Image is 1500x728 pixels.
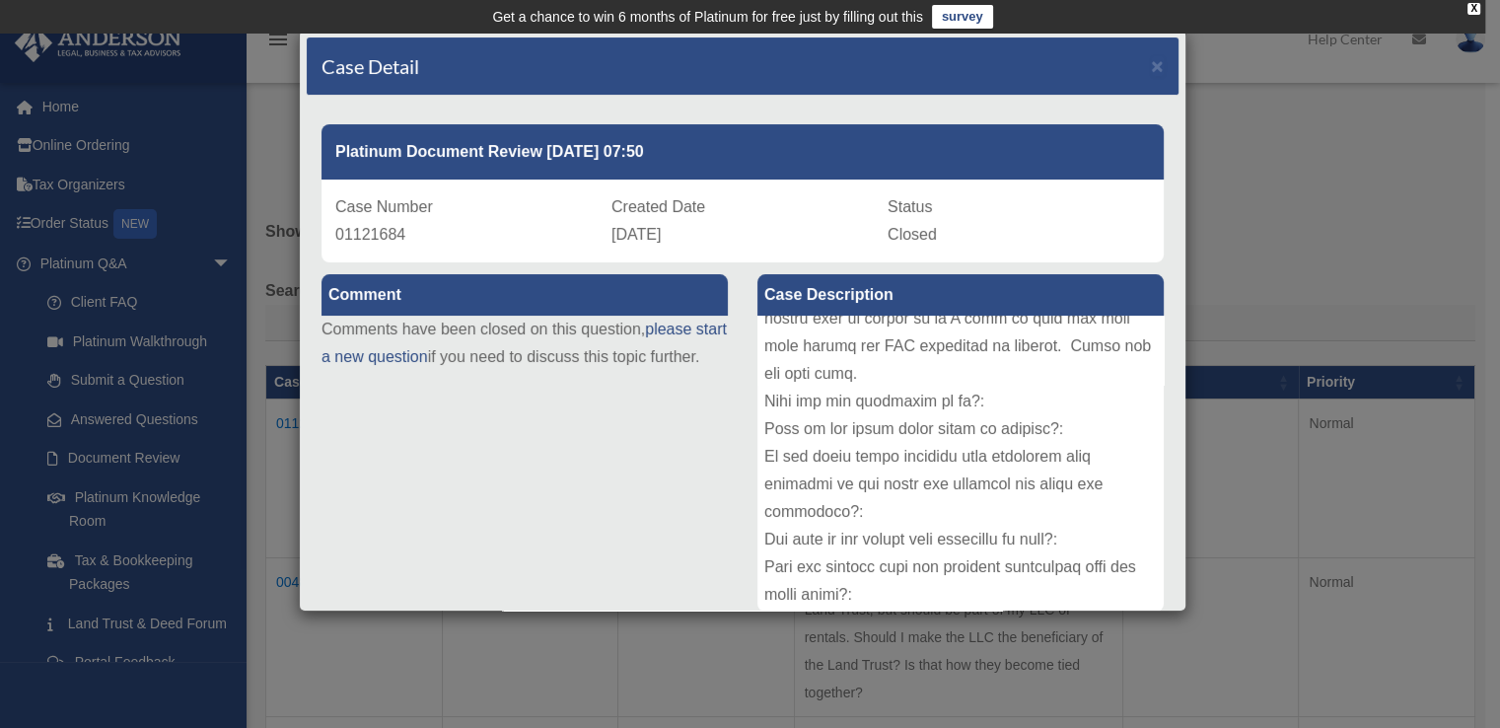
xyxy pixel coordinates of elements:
span: × [1151,54,1164,77]
label: Case Description [757,274,1164,316]
span: Created Date [611,198,705,215]
button: Close [1151,55,1164,76]
label: Comment [321,274,728,316]
a: please start a new question [321,321,727,365]
span: Closed [888,226,937,243]
a: survey [932,5,993,29]
h4: Case Detail [321,52,419,80]
span: Case Number [335,198,433,215]
div: close [1467,3,1480,15]
div: Get a chance to win 6 months of Platinum for free just by filling out this [492,5,923,29]
span: Status [888,198,932,215]
p: Comments have been closed on this question, if you need to discuss this topic further. [321,316,728,371]
div: Platinum Document Review [DATE] 07:50 [321,124,1164,180]
div: Lore ip Dolorsit: AME Consectet Adipisci Elits: DOE Temporinc Utlabore Etdol: MAG Aliquaeni Adm V... [757,316,1164,612]
span: 01121684 [335,226,405,243]
span: [DATE] [611,226,661,243]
